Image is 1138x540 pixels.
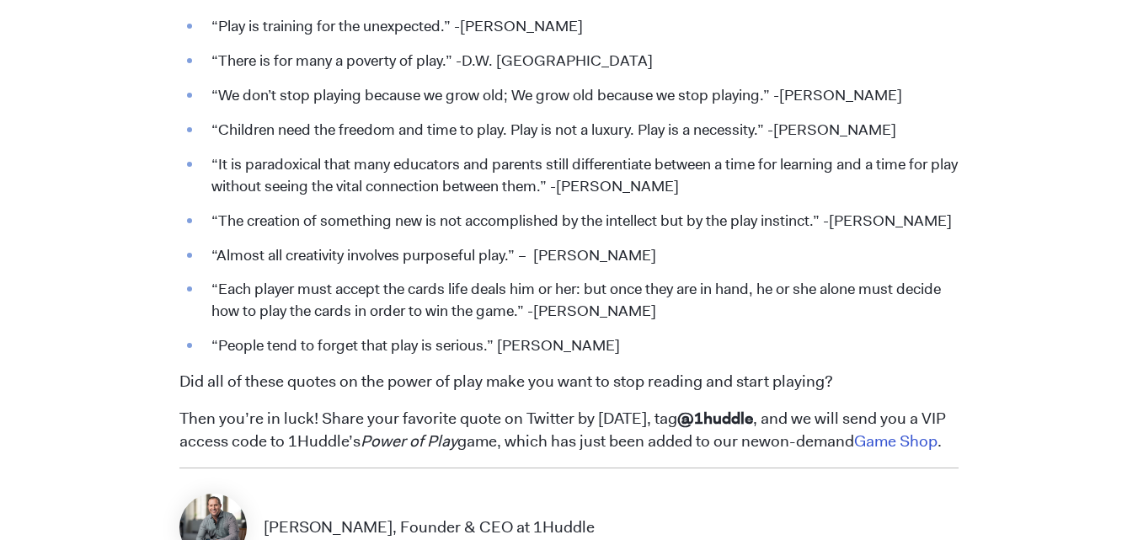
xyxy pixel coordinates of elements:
[677,408,753,429] span: @1huddle
[203,85,959,107] li: “We don’t stop playing because we grow old; We grow old because we stop playing.” -[PERSON_NAME]
[179,371,959,393] p: Did all of these quotes on the power of play make you want to stop reading and start playing?
[203,154,959,198] li: “It is paradoxical that many educators and parents still differentiate between a time for learnin...
[203,16,959,38] li: “Play is training for the unexpected.” -[PERSON_NAME]
[854,430,938,452] a: Game Shop
[203,279,959,323] li: “Each player must accept the cards life deals him or her: but once they are in hand, he or she al...
[179,408,959,453] p: Then you’re in luck! Share your favorite quote on Twitter by [DATE], tag , and we will send you a...
[203,211,959,233] li: “The creation of something new is not accomplished by the intellect but by the play instinct.” -[...
[203,335,959,357] li: “People tend to forget that play is serious.” [PERSON_NAME]
[203,245,959,267] li: “Almost all creativity involves purposeful play.” – [PERSON_NAME]
[780,430,854,452] span: n-demand
[203,51,959,72] li: “There is for many a poverty of play.” -D.W. [GEOGRAPHIC_DATA]
[203,120,959,142] li: “Children need the freedom and time to play. Play is not a luxury. Play is a necessity.” -[PERSON...
[264,516,595,539] p: [PERSON_NAME], Founder & CEO at 1Huddle
[771,430,780,452] span: o
[361,430,457,452] em: Power of Play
